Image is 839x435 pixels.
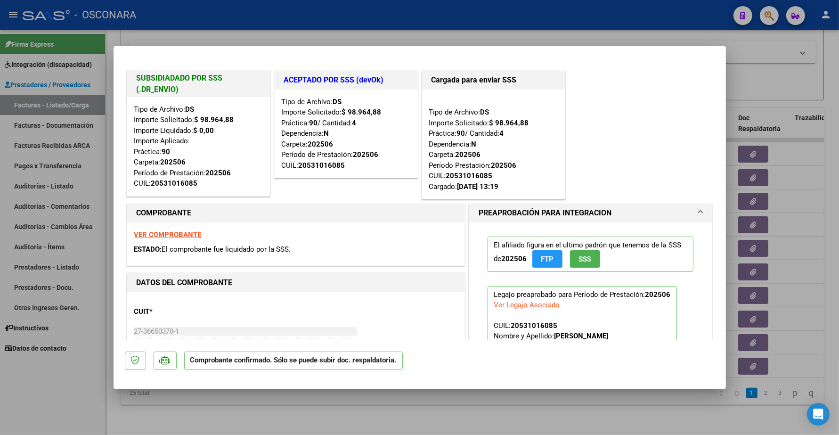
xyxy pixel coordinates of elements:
strong: 202506 [206,169,231,177]
strong: 202506 [645,290,671,299]
strong: 90 [310,119,318,127]
strong: $ 98.964,88 [489,119,529,127]
div: 20531016085 [151,178,198,189]
div: Tipo de Archivo: Importe Solicitado: Práctica: / Cantidad: Dependencia: Carpeta: Período de Prest... [282,97,410,171]
strong: 202506 [161,158,186,166]
p: Legajo preaprobado para Período de Prestación: [488,286,677,387]
strong: $ 98.964,88 [195,115,234,124]
strong: DS [481,108,489,116]
strong: 202506 [308,140,334,148]
p: Comprobante confirmado. Sólo se puede subir doc. respaldatoria. [184,352,403,370]
div: Tipo de Archivo: Importe Solicitado: Práctica: / Cantidad: Dependencia: Carpeta: Período Prestaci... [429,97,558,192]
a: VER COMPROBANTE [134,230,202,239]
mat-expansion-panel-header: PREAPROBACIÓN PARA INTEGRACION [469,204,712,222]
strong: 202506 [353,150,379,159]
strong: 4 [500,129,504,138]
div: Ver Legajo Asociado [494,300,560,310]
strong: [PERSON_NAME] [554,332,608,340]
strong: 90 [457,129,465,138]
span: SSS [578,255,591,263]
div: Open Intercom Messenger [807,403,830,426]
strong: 202506 [501,254,527,263]
h1: PREAPROBACIÓN PARA INTEGRACION [479,207,611,219]
span: El comprobante fue liquidado por la SSS. [162,245,291,254]
strong: 4 [352,119,357,127]
strong: $ 0,00 [194,126,214,135]
strong: 202506 [456,150,481,159]
strong: N [324,129,329,138]
strong: DS [186,105,195,114]
strong: DATOS DEL COMPROBANTE [137,278,233,287]
p: CUIT [134,306,231,317]
strong: DS [333,98,342,106]
span: CUIL: Nombre y Apellido: Período Desde: Período Hasta: Admite Dependencia: [494,321,608,382]
h1: SUBSIDIADADO POR SSS (.DR_ENVIO) [137,73,261,95]
h1: Cargada para enviar SSS [432,74,555,86]
h1: ACEPTADO POR SSS (devOk) [284,74,408,86]
button: FTP [532,250,562,268]
div: 20531016085 [511,320,557,331]
p: El afiliado figura en el ultimo padrón que tenemos de la SSS de [488,237,694,272]
strong: 90 [162,148,171,156]
span: FTP [541,255,554,263]
strong: COMPROBANTE [137,208,192,217]
div: Tipo de Archivo: Importe Solicitado: Importe Liquidado: Importe Aplicado: Práctica: Carpeta: Perí... [134,104,263,189]
strong: $ 98.964,88 [342,108,382,116]
div: 20531016085 [446,171,493,181]
strong: N [472,140,477,148]
strong: [DATE] 13:19 [457,182,499,191]
span: ESTADO: [134,245,162,254]
div: PREAPROBACIÓN PARA INTEGRACION [469,222,712,409]
strong: 202506 [491,161,517,170]
button: SSS [570,250,600,268]
div: 20531016085 [299,160,345,171]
